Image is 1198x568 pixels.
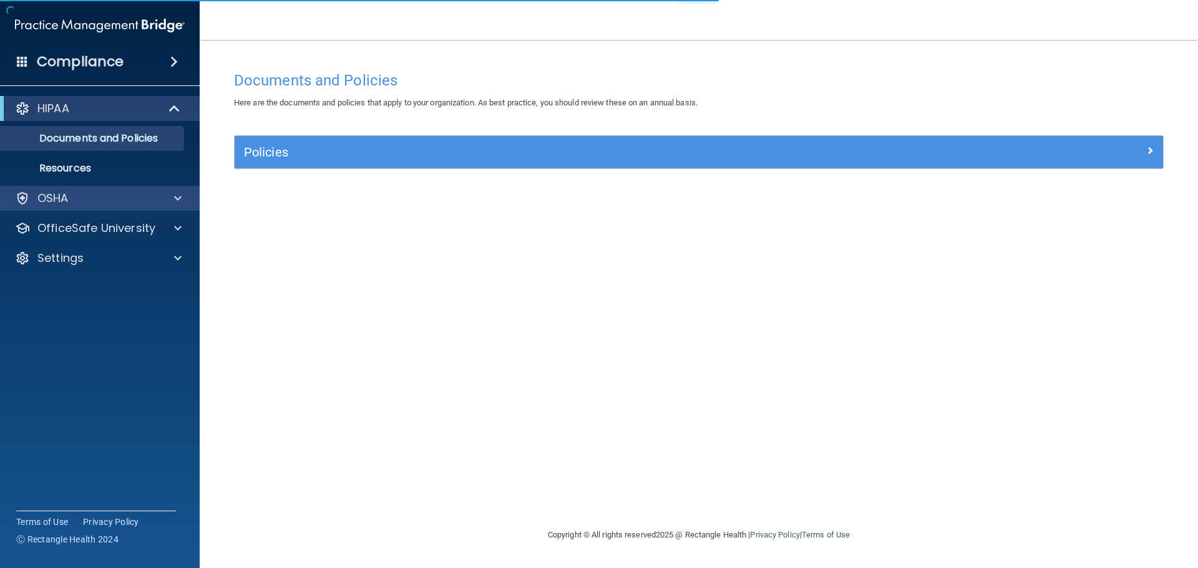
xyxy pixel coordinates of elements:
a: Privacy Policy [750,530,799,539]
a: OSHA [15,191,182,206]
h5: Policies [244,145,922,159]
a: Terms of Use [802,530,850,539]
a: HIPAA [15,101,181,116]
a: Terms of Use [16,516,68,528]
a: Settings [15,251,182,266]
p: HIPAA [37,101,69,116]
a: OfficeSafe University [15,221,182,236]
a: Policies [244,142,1154,162]
span: Here are the documents and policies that apply to your organization. As best practice, you should... [234,98,698,107]
p: OfficeSafe University [37,221,155,236]
a: Privacy Policy [83,516,139,528]
p: Documents and Policies [8,132,178,145]
p: Resources [8,162,178,175]
h4: Compliance [37,53,124,70]
div: Copyright © All rights reserved 2025 @ Rectangle Health | | [471,515,927,555]
p: OSHA [37,191,69,206]
img: PMB logo [15,13,185,38]
span: Ⓒ Rectangle Health 2024 [16,533,119,546]
p: Settings [37,251,84,266]
h4: Documents and Policies [234,72,1164,89]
